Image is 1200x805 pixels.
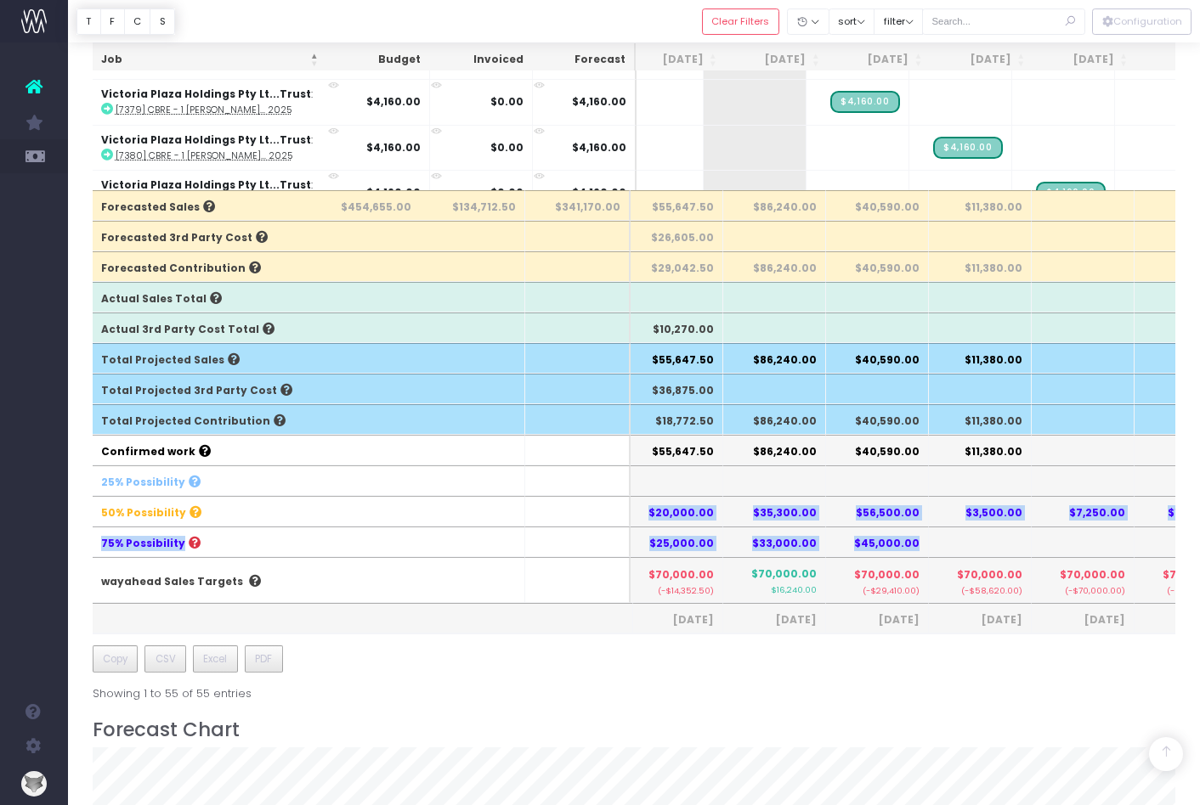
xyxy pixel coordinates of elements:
button: PDF [245,645,283,673]
th: Job: activate to sort column descending [93,43,327,76]
button: Configuration [1092,8,1192,35]
span: Excel [203,651,227,667]
span: [DATE] [732,612,817,628]
th: $7,250.00 [1032,496,1135,526]
span: Forecasted Sales [101,200,215,215]
th: $11,380.00 [929,435,1032,465]
small: (-$58,620.00) [937,583,1022,597]
strong: Victoria Plaza Holdings Pty Lt...Trust [101,132,311,147]
h3: Forecast Chart [93,718,1176,741]
span: $70,000.00 [957,567,1022,583]
th: $40,590.00 [826,404,929,435]
button: sort [829,8,875,35]
div: Vertical button group [1092,8,1192,35]
button: Clear Filters [702,8,779,35]
th: $40,590.00 [826,190,929,221]
button: F [100,8,125,35]
th: Actual 3rd Party Cost Total [93,312,319,343]
button: C [124,8,151,35]
span: $70,000.00 [854,567,920,583]
th: Total Projected Contribution [93,404,319,435]
small: (-$70,000.00) [1040,583,1125,597]
th: Total Projected 3rd Party Cost [93,374,319,404]
th: $20,000.00 [620,496,723,526]
button: T [76,8,101,35]
span: CSV [156,651,176,667]
td: : [93,125,407,170]
button: filter [874,8,923,35]
th: $55,647.50 [620,190,723,221]
span: [DATE] [629,612,714,628]
th: $40,590.00 [826,343,929,374]
th: Actual Sales Total [93,282,319,312]
th: Confirmed work [93,435,319,465]
th: Invoiced [429,43,532,76]
th: $18,772.50 [620,404,723,435]
th: $55,647.50 [620,343,723,374]
th: $26,605.00 [620,221,723,251]
strong: $4,160.00 [366,185,421,200]
button: Excel [193,645,238,673]
strong: $4,160.00 [366,94,421,109]
th: $35,300.00 [723,496,826,526]
th: $11,380.00 [929,404,1032,435]
th: $29,042.50 [620,251,723,282]
th: $10,270.00 [620,312,723,343]
span: [DATE] [1040,612,1125,628]
abbr: [7380] CBRE - 1 Denison November Retainer 2025 [116,149,292,162]
th: $40,590.00 [826,251,929,282]
th: 75% Possibility [93,526,319,557]
th: $86,240.00 [723,435,826,465]
th: Forecasted Contribution [93,251,319,282]
small: (-$14,352.50) [629,583,714,597]
a: wayahead Sales Targets [101,574,243,588]
div: Vertical button group [76,8,175,35]
small: (-$29,410.00) [835,583,920,597]
th: Sep 25: activate to sort column ascending [623,43,726,76]
abbr: [7379] CBRE - 1 Denison October Retainer 2025 [116,104,292,116]
span: [DATE] [937,612,1022,628]
strong: $0.00 [490,94,523,109]
th: 25% Possibility [93,465,319,496]
th: $11,380.00 [929,190,1032,221]
th: $11,380.00 [929,343,1032,374]
th: $45,000.00 [826,526,929,557]
td: : [93,79,407,124]
span: Streamtime Draft Invoice: 002702 – [7380] CBRE - 1 Denison November Retainer 2025 [933,137,1002,159]
th: $36,875.00 [620,374,723,404]
th: Budget [327,43,430,76]
span: Streamtime Draft Invoice: 002701 – [7379] CBRE - 1 Denison October Retainer 2025 [830,91,899,113]
span: Copy [103,651,127,667]
strong: Victoria Plaza Holdings Pty Lt...Trust [101,87,311,101]
th: Nov 25: activate to sort column ascending [828,43,931,76]
th: Jan 26: activate to sort column ascending [1033,43,1136,76]
span: $70,000.00 [648,567,714,583]
th: $33,000.00 [723,526,826,557]
th: $134,712.50 [421,190,525,221]
th: 50% Possibility [93,496,319,526]
th: $56,500.00 [826,496,929,526]
span: Streamtime Draft Invoice: 002703 – [7381] CBRE - 1 Denison December Retainer 2025 [1036,182,1105,204]
small: $16,240.00 [771,582,817,595]
span: $70,000.00 [751,566,817,582]
th: $11,380.00 [929,251,1032,282]
th: Forecasted 3rd Party Cost [93,221,319,251]
td: : [93,170,407,215]
span: $4,160.00 [571,185,625,200]
button: Copy [93,645,139,673]
img: images/default_profile_image.png [21,771,47,797]
span: $70,000.00 [1060,567,1125,583]
th: Oct 25: activate to sort column ascending [726,43,829,76]
th: $454,655.00 [317,190,422,221]
th: $341,170.00 [525,190,631,221]
th: $55,647.50 [620,435,723,465]
strong: $0.00 [490,185,523,200]
button: S [150,8,175,35]
span: $4,160.00 [571,140,625,155]
th: Forecast [532,43,636,76]
div: Showing 1 to 55 of 55 entries [93,676,252,702]
strong: Victoria Plaza Holdings Pty Lt...Trust [101,177,311,192]
th: $3,500.00 [929,496,1032,526]
strong: $4,160.00 [366,140,421,155]
span: [DATE] [835,612,920,628]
